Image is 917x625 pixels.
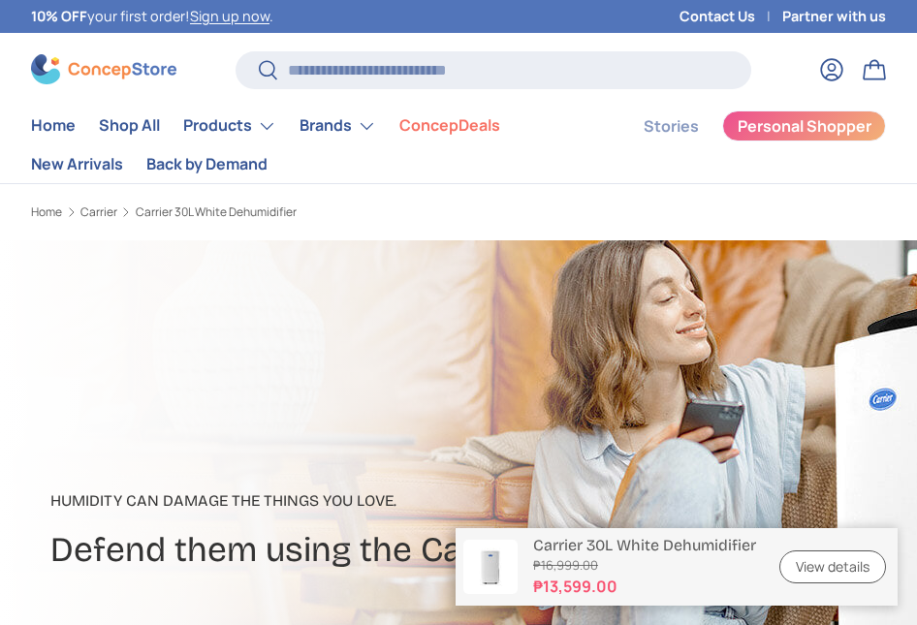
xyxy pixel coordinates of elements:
strong: 10% OFF [31,7,87,25]
p: Humidity can damage the things you love. [50,489,743,513]
a: Carrier 30L White Dehumidifier [136,206,297,218]
p: Carrier 30L White Dehumidifier [533,536,756,554]
a: Carrier [80,206,117,218]
a: New Arrivals [31,145,123,183]
h2: Defend them using the Carrier Dehumidifier. [50,528,743,573]
s: ₱16,999.00 [533,556,756,575]
a: Brands [300,107,376,145]
img: carrier-dehumidifier-30-liter-full-view-concepstore [463,540,518,594]
a: Back by Demand [146,145,268,183]
a: Sign up now [190,7,269,25]
a: Home [31,107,76,144]
a: Home [31,206,62,218]
summary: Brands [288,107,388,145]
span: Personal Shopper [738,118,871,134]
a: Products [183,107,276,145]
a: ConcepDeals [399,107,500,144]
a: Partner with us [782,6,886,27]
a: Shop All [99,107,160,144]
a: View details [779,550,886,584]
a: Stories [644,108,699,145]
a: Contact Us [680,6,782,27]
nav: Secondary [597,107,886,183]
nav: Primary [31,107,597,183]
summary: Products [172,107,288,145]
strong: ₱13,599.00 [533,575,756,598]
img: ConcepStore [31,54,176,84]
p: your first order! . [31,6,273,27]
nav: Breadcrumbs [31,203,484,221]
a: Personal Shopper [722,110,886,141]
